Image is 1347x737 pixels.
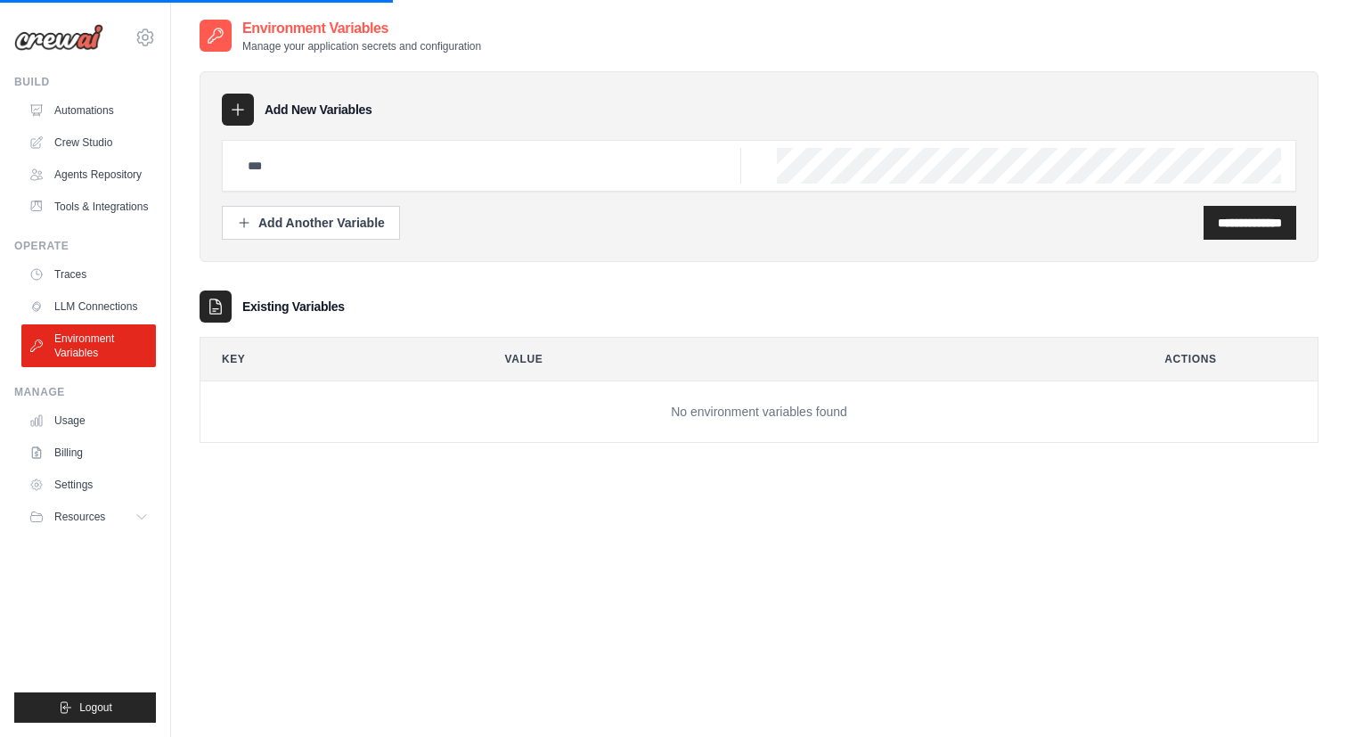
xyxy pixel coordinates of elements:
[21,96,156,125] a: Automations
[21,503,156,531] button: Resources
[21,292,156,321] a: LLM Connections
[14,692,156,723] button: Logout
[21,128,156,157] a: Crew Studio
[21,192,156,221] a: Tools & Integrations
[237,214,385,232] div: Add Another Variable
[14,385,156,399] div: Manage
[242,298,345,315] h3: Existing Variables
[21,160,156,189] a: Agents Repository
[242,39,481,53] p: Manage your application secrets and configuration
[21,324,156,367] a: Environment Variables
[21,438,156,467] a: Billing
[14,75,156,89] div: Build
[1143,338,1318,381] th: Actions
[14,239,156,253] div: Operate
[21,471,156,499] a: Settings
[21,260,156,289] a: Traces
[54,510,105,524] span: Resources
[21,406,156,435] a: Usage
[200,338,469,381] th: Key
[222,206,400,240] button: Add Another Variable
[265,101,372,119] h3: Add New Variables
[79,700,112,715] span: Logout
[484,338,1130,381] th: Value
[14,24,103,51] img: Logo
[200,381,1318,443] td: No environment variables found
[242,18,481,39] h2: Environment Variables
